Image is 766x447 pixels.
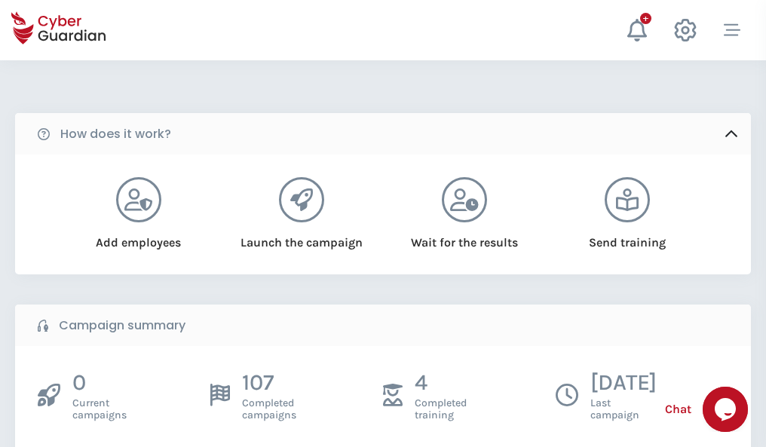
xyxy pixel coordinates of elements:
div: Wait for the results [403,222,527,252]
div: Send training [565,222,690,252]
div: Add employees [76,222,201,252]
b: How does it work? [60,125,171,143]
p: 4 [415,369,467,397]
span: Completed campaigns [242,397,296,421]
p: [DATE] [590,369,657,397]
p: 107 [242,369,296,397]
iframe: chat widget [703,387,751,432]
p: 0 [72,369,127,397]
b: Campaign summary [59,317,185,335]
span: Last campaign [590,397,657,421]
span: Completed training [415,397,467,421]
span: Current campaigns [72,397,127,421]
div: + [640,13,651,24]
div: Launch the campaign [239,222,363,252]
span: Chat [665,400,691,418]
